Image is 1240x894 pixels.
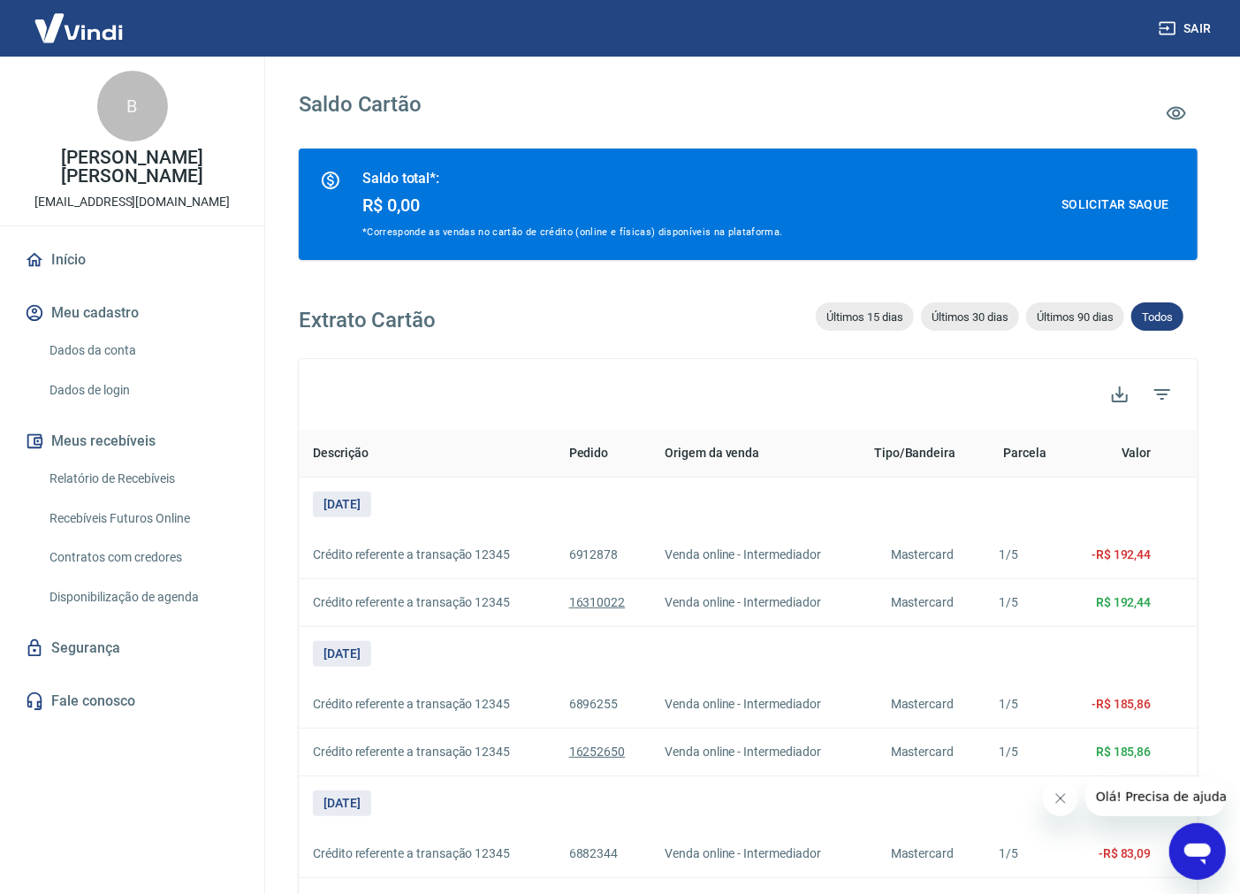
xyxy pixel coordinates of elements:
p: Venda online - Intermediador [665,546,846,564]
p: Venda online - Intermediador [665,743,846,761]
button: Exportar extrato [1099,373,1141,416]
p: Crédito referente a transação 12345 [313,546,541,564]
a: Disponibilização de agenda [42,579,243,615]
p: 1/5 [999,593,1052,612]
p: Crédito referente a transação 12345 [313,593,541,612]
p: 1/5 [999,695,1052,714]
a: 6912878 [569,547,619,562]
p: [DATE] [323,794,361,813]
p: Mastercard [874,546,970,564]
span: R$ 185,86 [1096,745,1152,759]
span: -R$ 185,86 [1092,697,1152,711]
p: Mastercard [874,695,970,714]
h5: Saldo total*: [362,170,782,187]
p: Crédito referente a transação 12345 [313,695,541,714]
span: Últimos 30 dias [921,310,1019,324]
div: Últimos 15 dias [816,302,914,331]
p: Venda online - Intermediador [665,695,846,714]
span: *Corresponde as vendas no cartão de crédito (online e físicas) disponíveis na plataforma. [362,226,782,238]
a: Fale conosco [21,682,243,721]
a: Segurança [21,629,243,668]
span: Olá! Precisa de ajuda? [11,12,148,27]
p: Mastercard [874,593,970,612]
a: Dados de login [42,372,243,409]
th: Parcela [985,430,1066,478]
a: Início [21,241,243,279]
h3: Extrato Cartão [299,308,436,332]
span: -R$ 83,09 [1099,846,1152,860]
th: Pedido [555,430,651,478]
a: Relatório de Recebíveis [42,461,243,497]
h4: R$ 0,00 [362,195,782,216]
p: 1/5 [999,546,1052,564]
p: Venda online - Intermediador [665,593,846,612]
button: Meus recebíveis [21,422,243,461]
span: Filtros [1141,373,1183,416]
div: Últimos 90 dias [1026,302,1124,331]
a: 16252650 [569,745,626,759]
p: [DATE] [323,645,361,663]
p: Mastercard [874,743,970,761]
th: Valor [1066,430,1166,478]
span: Todos [1131,310,1183,324]
iframe: Fechar mensagem [1043,781,1078,816]
img: Vindi [21,1,136,55]
a: 16310022 [569,595,626,609]
a: 6882344 [569,846,619,860]
p: Mastercard [874,844,970,863]
div: B [97,71,168,141]
a: 6896255 [569,697,619,711]
span: Últimos 15 dias [816,310,914,324]
button: Sair [1155,12,1219,45]
a: SOLICITAR SAQUE [1054,188,1176,221]
h3: Saldo Cartão [299,92,422,134]
a: Dados da conta [42,332,243,369]
p: Crédito referente a transação 12345 [313,844,541,863]
p: 1/5 [999,844,1052,863]
p: Venda online - Intermediador [665,844,846,863]
span: -R$ 192,44 [1092,547,1152,562]
span: R$ 192,44 [1096,595,1152,609]
span: Últimos 90 dias [1026,310,1124,324]
th: Tipo/Bandeira [860,430,985,478]
th: Descrição [299,430,555,478]
div: Todos [1131,302,1183,331]
iframe: Mensagem da empresa [1085,777,1226,816]
p: Crédito referente a transação 12345 [313,743,541,761]
div: Últimos 30 dias [921,302,1019,331]
p: 1/5 [999,743,1052,761]
p: [EMAIL_ADDRESS][DOMAIN_NAME] [34,193,230,211]
a: Contratos com credores [42,539,243,576]
p: [PERSON_NAME] [PERSON_NAME] [14,149,250,186]
iframe: Botão para abrir a janela de mensagens [1169,823,1226,880]
a: Recebíveis Futuros Online [42,500,243,537]
button: Meu cadastro [21,294,243,332]
p: [DATE] [323,495,361,514]
th: Origem da venda [650,430,860,478]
